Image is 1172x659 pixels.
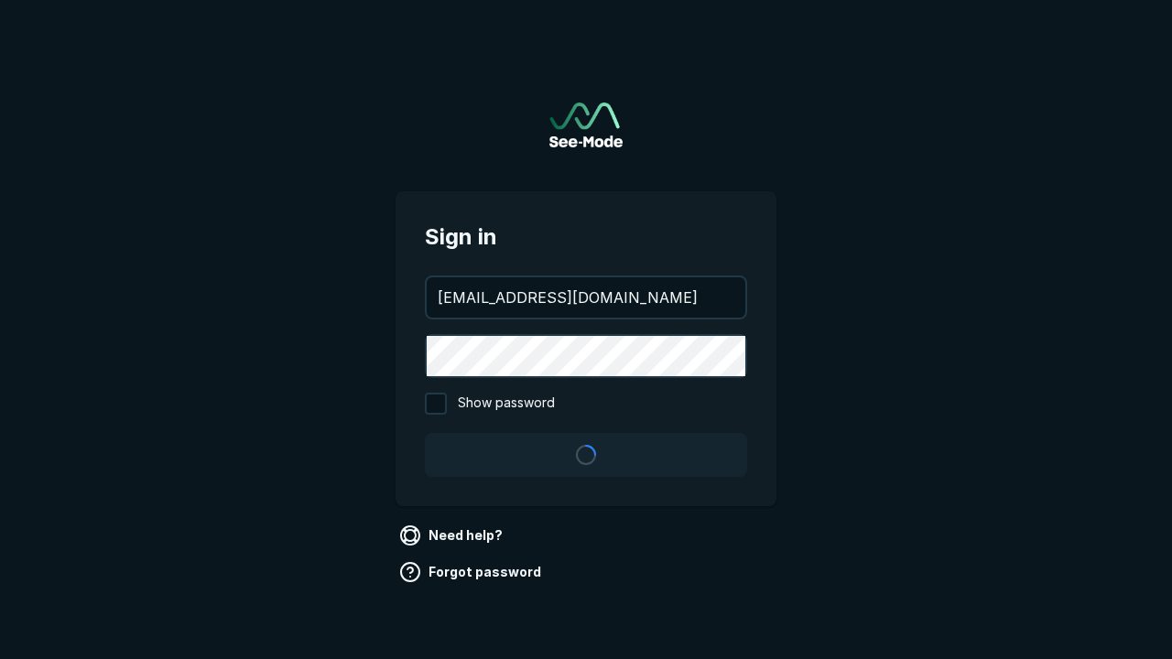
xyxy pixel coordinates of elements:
a: Go to sign in [549,103,623,147]
img: See-Mode Logo [549,103,623,147]
a: Forgot password [396,557,548,587]
span: Sign in [425,221,747,254]
span: Show password [458,393,555,415]
input: your@email.com [427,277,745,318]
a: Need help? [396,521,510,550]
